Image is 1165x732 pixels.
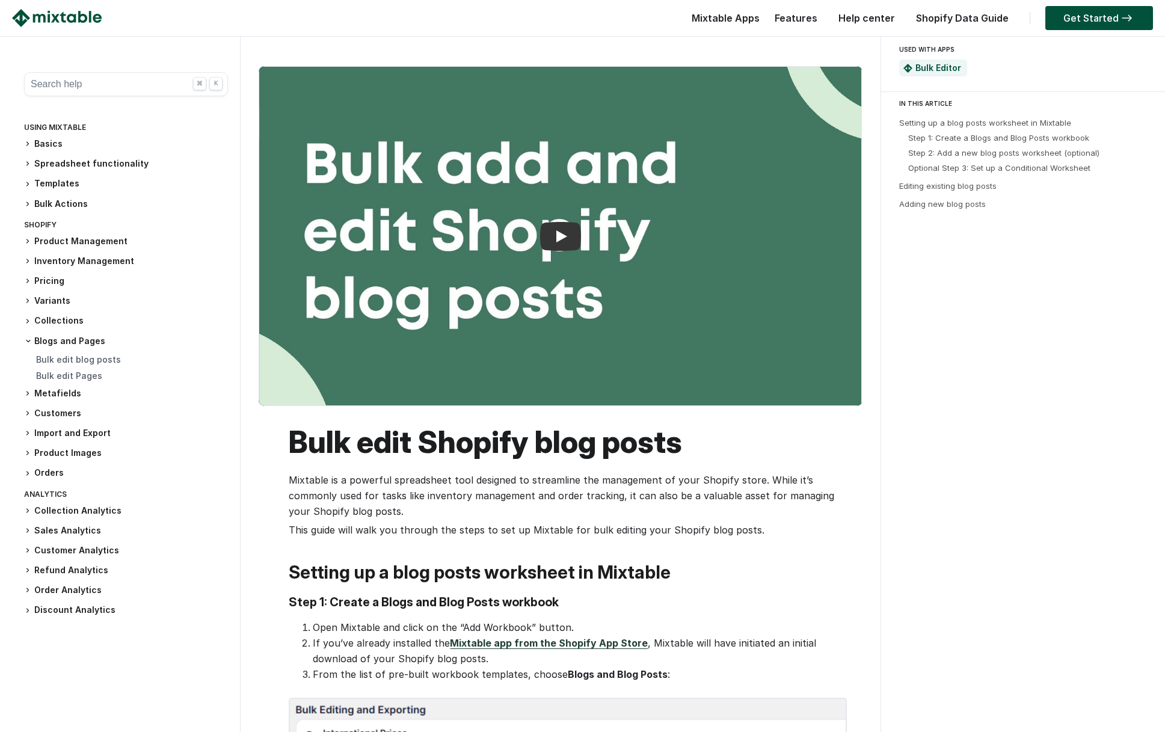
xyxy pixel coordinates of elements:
h3: Product Images [24,447,228,460]
a: Step 2: Add a new blog posts worksheet (optional) [908,148,1099,158]
button: Search help ⌘ K [24,72,228,96]
h3: Blogs and Pages [24,335,228,347]
p: Mixtable is a powerful spreadsheet tool designed to streamline the management of your Shopify sto... [289,472,844,519]
li: From the list of pre-built workbook templates, choose : [313,666,844,682]
h3: Product Management [24,235,228,248]
div: Shopify [24,218,228,235]
a: Bulk Editor [915,63,961,73]
div: IN THIS ARTICLE [899,98,1154,109]
a: Mixtable app from the Shopify App Store [450,637,648,649]
strong: Blogs and Blog Posts [568,668,668,680]
h3: Order Analytics [24,584,228,597]
a: Bulk edit blog posts [36,354,121,364]
h3: Discount Analytics [24,604,228,617]
div: K [209,77,223,90]
a: Editing existing blog posts [899,181,997,191]
li: If you’ve already installed the , Mixtable will have initiated an initial download of your Shopif... [313,635,844,666]
a: Optional Step 3: Set up a Conditional Worksheet [908,163,1090,173]
h3: Bulk Actions [24,198,228,211]
h3: Sales Analytics [24,524,228,537]
h3: Customer Analytics [24,544,228,557]
h3: Import and Export [24,427,228,440]
div: ⌘ [193,77,206,90]
h3: Collections [24,315,228,327]
a: Features [769,12,823,24]
a: Setting up a blog posts worksheet in Mixtable [899,118,1071,128]
a: Adding new blog posts [899,199,986,209]
div: Analytics [24,487,228,505]
li: Open Mixtable and click on the “Add Workbook” button. [313,620,844,635]
h3: Metafields [24,387,228,400]
h3: Spreadsheet functionality [24,158,228,170]
h3: Templates [24,177,228,190]
a: Help center [832,12,901,24]
h1: Bulk edit Shopify blog posts [289,424,844,460]
h3: Step 1: Create a Blogs and Blog Posts workbook [289,595,844,610]
img: arrow-right.svg [1119,14,1135,22]
img: Mixtable logo [12,9,102,27]
h2: Setting up a blog posts worksheet in Mixtable [289,562,844,583]
div: Mixtable Apps [686,9,760,33]
h3: Collection Analytics [24,505,228,517]
h3: Customers [24,407,228,420]
p: This guide will walk you through the steps to set up Mixtable for bulk editing your Shopify blog ... [289,522,844,538]
a: Shopify Data Guide [910,12,1015,24]
h3: Inventory Management [24,255,228,268]
img: Mixtable Spreadsheet Bulk Editor App [903,64,912,73]
a: Bulk edit Pages [36,371,102,381]
div: Using Mixtable [24,120,228,138]
h3: Basics [24,138,228,150]
a: Step 1: Create a Blogs and Blog Posts workbook [908,133,1089,143]
h3: Pricing [24,275,228,288]
a: Get Started [1045,6,1153,30]
h3: Refund Analytics [24,564,228,577]
div: USED WITH APPS [899,42,1142,57]
h3: Variants [24,295,228,307]
h3: Orders [24,467,228,479]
